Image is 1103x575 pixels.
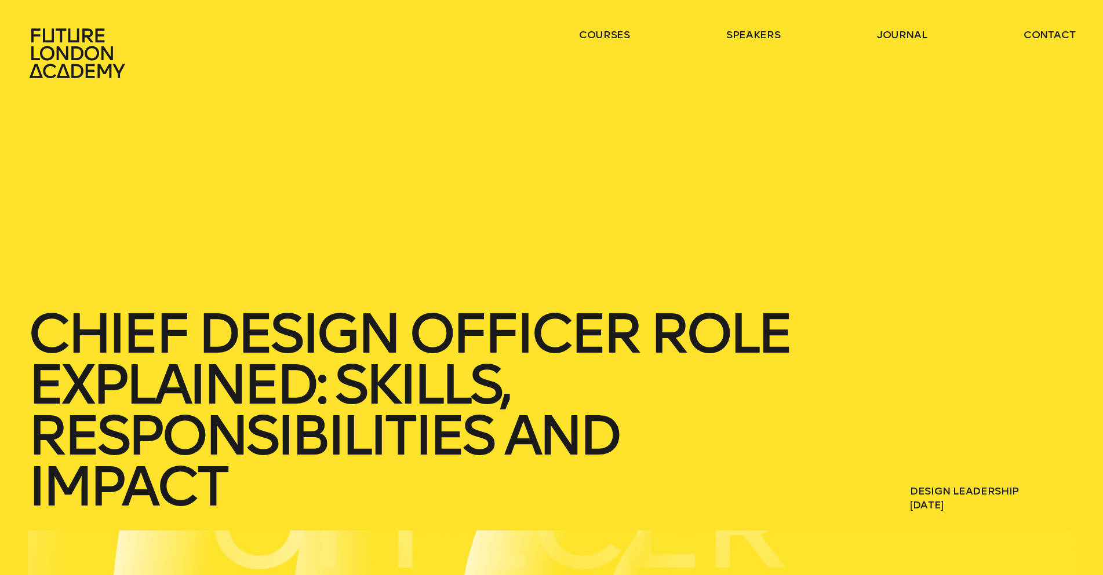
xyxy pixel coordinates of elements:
[910,485,1019,497] a: Design Leadership
[726,28,780,42] a: speakers
[910,498,1075,512] span: [DATE]
[877,28,927,42] a: journal
[1024,28,1076,42] a: contact
[579,28,630,42] a: courses
[28,308,800,512] h1: Chief Design Officer Role Explained: Skills, Responsibilities and Impact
